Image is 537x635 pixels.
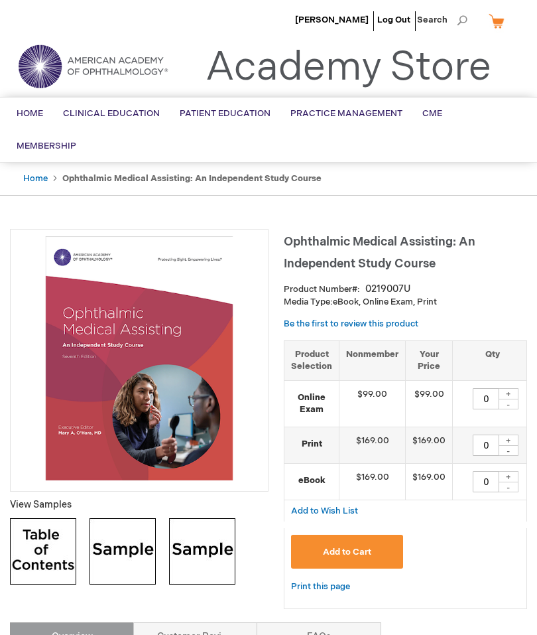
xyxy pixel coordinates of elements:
div: + [499,435,518,446]
a: [PERSON_NAME] [295,15,369,25]
div: + [499,471,518,482]
a: Academy Store [206,44,491,92]
span: Membership [17,141,76,151]
a: Add to Wish List [291,505,358,516]
td: $169.00 [339,427,406,463]
div: - [499,399,518,409]
img: Click to view [10,518,76,585]
th: Product Selection [284,340,339,380]
div: + [499,388,518,399]
span: Search [417,7,467,33]
img: Click to view [169,518,235,585]
strong: Online Exam [291,391,332,416]
a: Be the first to review this product [284,318,418,329]
input: Qty [473,471,499,492]
input: Qty [473,388,499,409]
span: Ophthalmic Medical Assisting: An Independent Study Course [284,235,475,271]
span: Home [17,108,43,119]
img: Click to view [89,518,156,585]
td: $99.00 [339,380,406,427]
a: Print this page [291,579,350,595]
img: Ophthalmic Medical Assisting: An Independent Study Course [17,236,261,480]
strong: Product Number [284,284,360,295]
div: 0219007U [365,283,410,296]
td: $169.00 [406,427,453,463]
td: $99.00 [406,380,453,427]
strong: eBook [291,474,332,487]
span: Add to Cart [323,547,371,557]
span: Add to Wish List [291,506,358,516]
strong: Media Type: [284,297,333,307]
strong: Ophthalmic Medical Assisting: An Independent Study Course [62,173,322,184]
span: CME [422,108,442,119]
a: Home [23,173,48,184]
p: eBook, Online Exam, Print [284,296,527,309]
div: - [499,482,518,492]
th: Your Price [406,340,453,380]
td: $169.00 [406,463,453,500]
button: Add to Cart [291,535,403,569]
p: View Samples [10,498,268,512]
th: Nonmember [339,340,406,380]
div: - [499,445,518,456]
strong: Print [291,438,332,451]
a: Log Out [377,15,410,25]
th: Qty [453,340,533,380]
input: Qty [473,435,499,456]
td: $169.00 [339,463,406,500]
